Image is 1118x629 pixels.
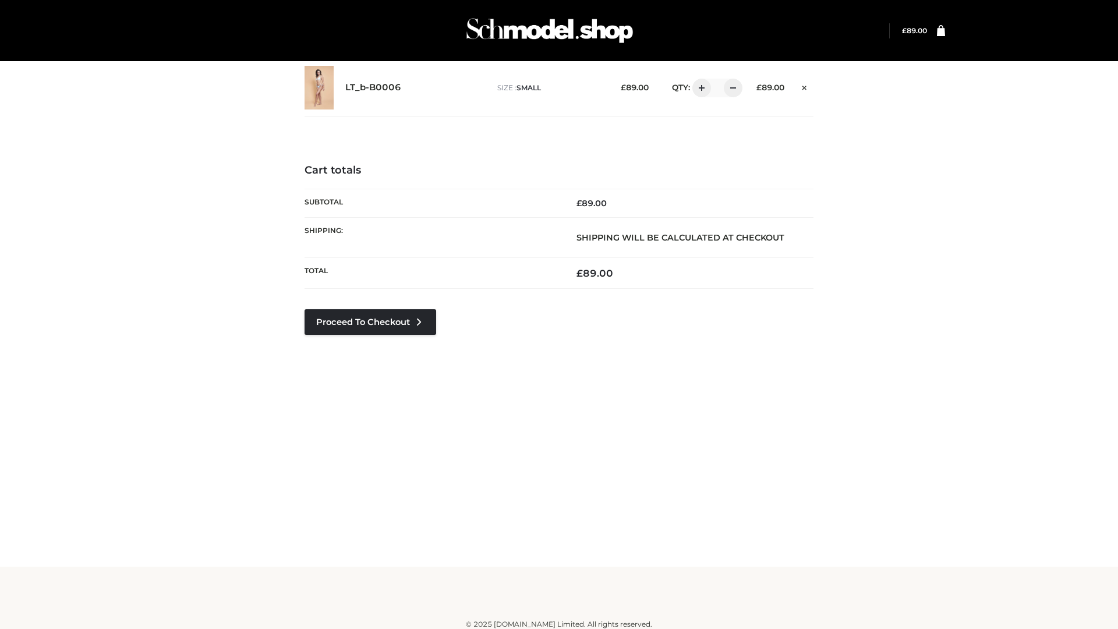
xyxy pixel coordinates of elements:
[660,79,738,97] div: QTY:
[576,232,784,243] strong: Shipping will be calculated at checkout
[902,26,927,35] bdi: 89.00
[621,83,649,92] bdi: 89.00
[305,164,813,177] h4: Cart totals
[576,267,613,279] bdi: 89.00
[756,83,762,92] span: £
[902,26,907,35] span: £
[576,267,583,279] span: £
[305,66,334,109] img: LT_b-B0006 - SMALL
[345,82,401,93] a: LT_b-B0006
[497,83,603,93] p: size :
[576,198,607,209] bdi: 89.00
[462,8,637,54] img: Schmodel Admin 964
[516,83,541,92] span: SMALL
[902,26,927,35] a: £89.00
[796,79,813,94] a: Remove this item
[621,83,626,92] span: £
[305,309,436,335] a: Proceed to Checkout
[305,258,559,289] th: Total
[756,83,784,92] bdi: 89.00
[305,217,559,257] th: Shipping:
[305,189,559,217] th: Subtotal
[576,198,582,209] span: £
